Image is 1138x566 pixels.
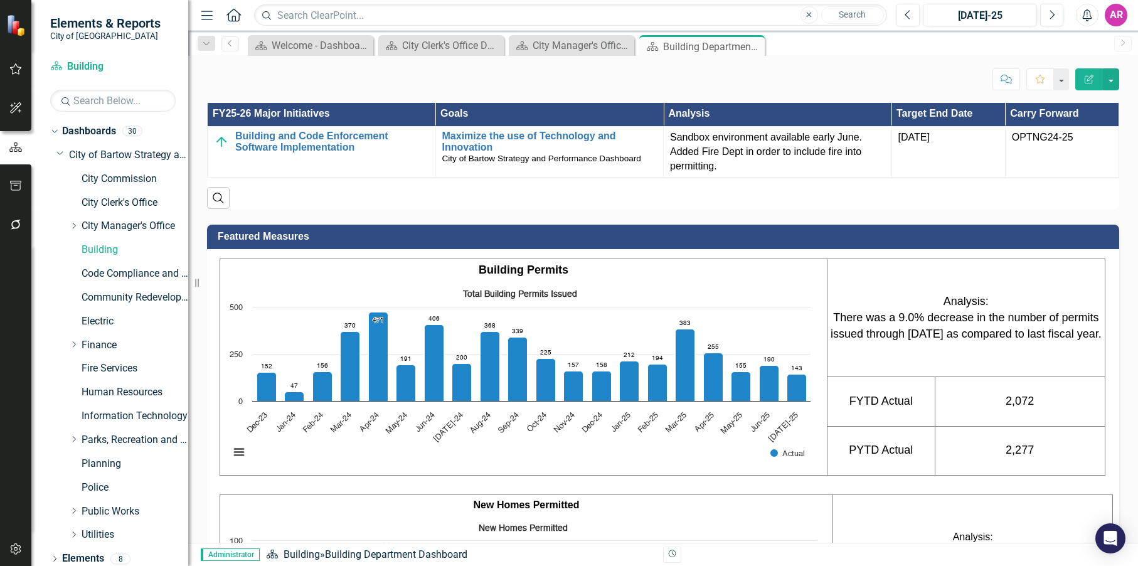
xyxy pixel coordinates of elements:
text: Jun-25 [749,411,772,434]
input: Search Below... [50,90,176,112]
text: Mar-25 [664,411,688,434]
path: Jul-24, 200. Actual. [452,364,472,402]
text: 255 [708,344,719,350]
path: Jan-25, 212. Actual. [620,361,639,402]
text: Dec-23 [246,411,269,434]
text: 155 [735,363,747,369]
text: Jun-24 [414,411,437,434]
text: [DATE]-24 [432,411,465,444]
a: City Commission [82,172,188,186]
a: City Clerk's Office Dashboard [381,38,501,53]
path: Feb-25, 194. Actual. [648,365,667,402]
text: Feb-25 [637,411,660,434]
a: Community Redevelopment Agency [82,291,188,305]
a: Building [284,548,320,560]
text: 500 [230,304,243,312]
path: May-24, 191. Actual. [396,365,416,402]
a: Police [82,481,188,495]
a: Elements [62,552,104,566]
text: 100 [230,537,243,545]
path: Jun-25, 190. Actual. [760,366,779,402]
div: Building Department Dashboard [663,39,762,55]
a: Information Technology [82,409,188,424]
text: Apr-25 [693,411,716,434]
path: May-25, 155. Actual. [731,372,751,402]
path: Dec-23, 152. Actual. [257,373,277,402]
h3: Featured Measures [218,231,1113,242]
a: City Manager's Office Dashboard [512,38,631,53]
button: AR [1105,4,1127,26]
text: Jan-24 [275,411,297,434]
td: Double-Click to Edit Right Click for Context Menu [208,126,436,178]
strong: New Homes Permitted [474,499,580,510]
path: Sep-24, 339. Actual. [508,338,528,402]
strong: Building Permits [479,264,568,276]
td: Double-Click to Edit [891,126,1005,178]
text: Oct-24 [526,411,548,434]
button: [DATE]-25 [923,4,1037,26]
a: Dashboards [62,124,116,139]
div: City Clerk's Office Dashboard [402,38,501,53]
div: 8 [110,553,130,564]
text: [DATE]-25 [767,411,800,444]
td: PYTD Actual [827,426,935,475]
a: City of Bartow Strategy and Performance Dashboard [69,148,188,163]
text: Feb-24 [302,411,325,434]
text: 383 [679,320,691,326]
a: Planning [82,457,188,471]
span: Elements & Reports [50,16,161,31]
text: Aug-24 [469,411,492,435]
path: Apr-25, 255. Actual. [704,353,723,402]
path: Apr-24, 471. Actual. [369,312,388,402]
a: Code Compliance and Neighborhood Services [82,267,188,281]
div: Welcome - Dashboard [272,38,370,53]
a: Electric [82,314,188,329]
text: Dec-24 [581,411,604,434]
text: 157 [568,362,579,368]
text: 200 [456,355,467,361]
a: Maximize the use of Technology and Innovation [442,131,657,152]
text: 368 [484,323,496,329]
text: 190 [763,356,775,363]
a: Fire Services [82,361,188,376]
span: [DATE] [898,132,930,142]
button: View chart menu, Total Building Permits Issued [230,444,248,461]
path: Jan-24, 47. Actual. [285,392,304,402]
text: 143 [791,365,802,371]
text: 47 [290,383,298,389]
text: Sep-24 [497,411,521,435]
text: 191 [400,356,412,362]
path: Dec-24, 158. Actual. [592,371,612,402]
path: Mar-24, 370. Actual. [341,332,360,402]
text: Nov-24 [553,411,576,434]
img: On Target [214,134,229,149]
button: Show Actual [770,449,805,458]
input: Search ClearPoint... [254,4,887,26]
div: Total Building Permits Issued. Highcharts interactive chart. [223,284,824,472]
div: Building Department Dashboard [325,548,467,560]
svg: Interactive chart [223,284,817,472]
text: May-24 [385,411,409,435]
path: Jul-25, 143. Actual. [787,375,807,402]
text: 471 [373,317,384,323]
button: Search [821,6,884,24]
a: Utilities [82,528,188,542]
text: 156 [317,363,328,369]
text: 212 [624,352,635,358]
td: FYTD Actual [827,377,935,426]
a: City Clerk's Office [82,196,188,210]
text: Jan-25 [610,411,632,434]
a: Human Resources [82,385,188,400]
small: City of [GEOGRAPHIC_DATA] [50,31,161,41]
div: 30 [122,126,142,137]
path: Mar-25, 383. Actual. [676,329,695,402]
text: 250 [230,351,243,359]
a: Welcome - Dashboard [251,38,370,53]
path: Feb-24, 156. Actual. [313,372,332,402]
p: There was a 9.0% decrease in the number of permits issued through [DATE] as compared to last fisc... [831,310,1102,342]
text: 370 [344,323,356,329]
text: New Homes Permitted [479,524,568,533]
path: Oct-24, 225. Actual. [536,359,556,402]
path: Nov-24, 157. Actual. [564,371,583,402]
